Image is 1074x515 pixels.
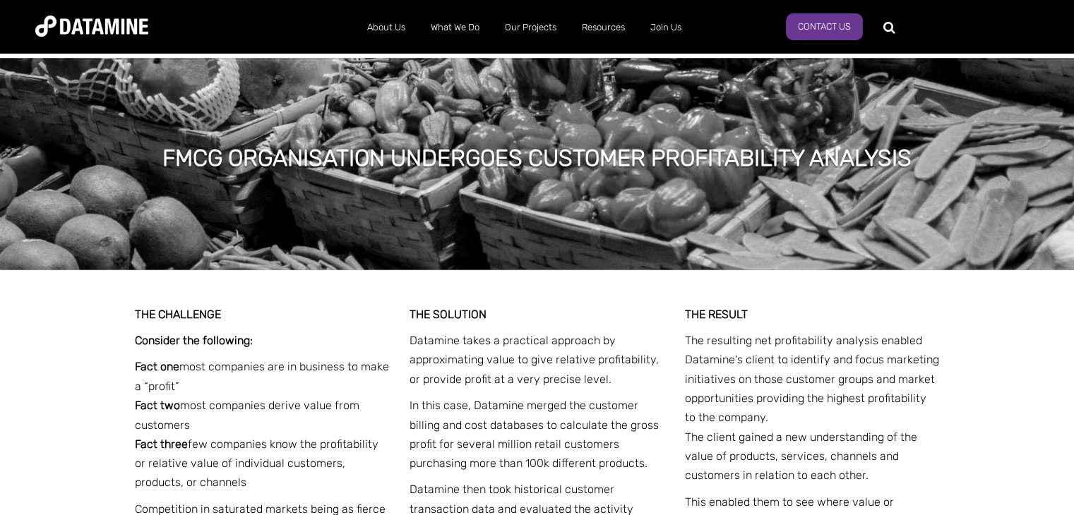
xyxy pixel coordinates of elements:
[492,9,569,46] a: Our Projects
[786,13,863,40] a: Contact Us
[685,308,748,321] strong: THE RESULT
[569,9,638,46] a: Resources
[135,360,179,373] strong: Fact one
[418,9,492,46] a: What We Do
[135,308,221,321] strong: THE CHALLENGE
[354,9,418,46] a: About Us
[410,396,664,473] p: In this case, Datamine merged the customer billing and cost databases to calculate the gross prof...
[135,437,188,450] strong: Fact three
[638,9,694,46] a: Join Us
[410,331,664,389] p: Datamine takes a practical approach by approximating value to give relative profitability, or pro...
[162,143,912,174] h1: FMCG ORGANISATION UNDERGOES CUSTOMER PROFITABILITY ANALYSIS
[35,16,148,37] img: Datamine
[685,331,940,485] p: The resulting net profitability analysis enabled Datamine's client to identify and focus marketin...
[135,334,253,347] strong: Consider the following:
[410,308,487,321] strong: THE SOLUTION
[135,399,180,412] strong: Fact two
[135,357,390,491] p: most companies are in business to make a “profit” most companies derive value from customers few ...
